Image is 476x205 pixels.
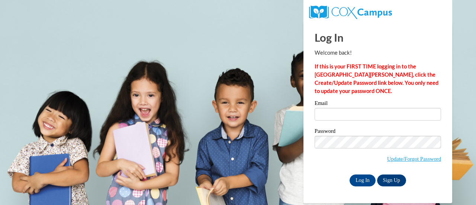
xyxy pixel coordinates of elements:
p: Welcome back! [315,49,441,57]
label: Email [315,100,441,108]
strong: If this is your FIRST TIME logging in to the [GEOGRAPHIC_DATA][PERSON_NAME], click the Create/Upd... [315,63,438,94]
a: Update/Forgot Password [387,156,441,162]
a: Sign Up [377,174,406,186]
input: Log In [350,174,376,186]
h1: Log In [315,30,441,45]
label: Password [315,128,441,136]
a: COX Campus [309,9,392,15]
img: COX Campus [309,6,392,19]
